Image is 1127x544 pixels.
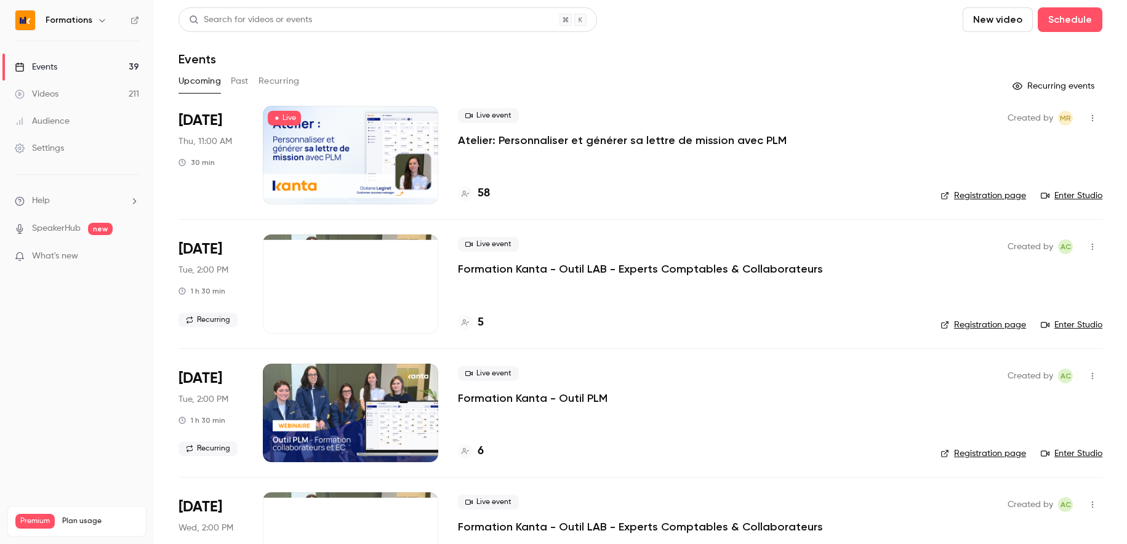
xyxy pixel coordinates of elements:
button: Recurring [259,71,300,91]
span: AC [1061,369,1071,383]
div: 30 min [178,158,215,167]
span: AC [1061,239,1071,254]
button: Schedule [1038,7,1102,32]
div: Oct 7 Tue, 2:00 PM (Europe/Paris) [178,234,243,333]
span: What's new [32,250,78,263]
span: Live [268,111,301,126]
div: Settings [15,142,64,154]
button: New video [963,7,1033,32]
span: [DATE] [178,111,222,130]
span: [DATE] [178,239,222,259]
li: help-dropdown-opener [15,194,139,207]
span: Premium [15,514,55,529]
h6: Formations [46,14,92,26]
span: new [88,223,113,235]
span: [DATE] [178,369,222,388]
a: 5 [458,314,484,331]
a: Registration page [941,190,1026,202]
span: Anaïs Cachelou [1058,497,1073,512]
div: Oct 7 Tue, 2:00 PM (Europe/Paris) [178,364,243,462]
span: Plan usage [62,516,138,526]
h4: 5 [478,314,484,331]
span: AC [1061,497,1071,512]
button: Upcoming [178,71,221,91]
span: Tue, 2:00 PM [178,264,228,276]
span: Anaïs Cachelou [1058,369,1073,383]
a: SpeakerHub [32,222,81,235]
h4: 58 [478,185,490,202]
span: Live event [458,495,519,510]
span: Anaïs Cachelou [1058,239,1073,254]
span: Recurring [178,441,238,456]
h4: 6 [478,443,484,460]
div: Videos [15,88,58,100]
a: Formation Kanta - Outil LAB - Experts Comptables & Collaborateurs [458,262,823,276]
span: Live event [458,108,519,123]
iframe: Noticeable Trigger [124,251,139,262]
button: Past [231,71,249,91]
span: Tue, 2:00 PM [178,393,228,406]
a: 58 [458,185,490,202]
span: Recurring [178,313,238,327]
a: Enter Studio [1041,190,1102,202]
span: Created by [1008,239,1053,254]
div: Audience [15,115,70,127]
a: Registration page [941,319,1026,331]
span: Marion Roquet [1058,111,1073,126]
div: Oct 2 Thu, 11:00 AM (Europe/Paris) [178,106,243,204]
span: [DATE] [178,497,222,517]
button: Recurring events [1007,76,1102,96]
div: 1 h 30 min [178,286,225,296]
span: Help [32,194,50,207]
a: Registration page [941,447,1026,460]
span: Live event [458,237,519,252]
div: 1 h 30 min [178,415,225,425]
a: Atelier: Personnaliser et générer sa lettre de mission avec PLM [458,133,787,148]
span: MR [1060,111,1071,126]
span: Wed, 2:00 PM [178,522,233,534]
span: Thu, 11:00 AM [178,135,232,148]
span: Live event [458,366,519,381]
span: Created by [1008,497,1053,512]
a: Enter Studio [1041,319,1102,331]
a: Formation Kanta - Outil LAB - Experts Comptables & Collaborateurs [458,519,823,534]
h1: Events [178,52,216,66]
div: Search for videos or events [189,14,312,26]
a: 6 [458,443,484,460]
span: Created by [1008,111,1053,126]
a: Formation Kanta - Outil PLM [458,391,608,406]
span: Created by [1008,369,1053,383]
img: Formations [15,10,35,30]
div: Events [15,61,57,73]
a: Enter Studio [1041,447,1102,460]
